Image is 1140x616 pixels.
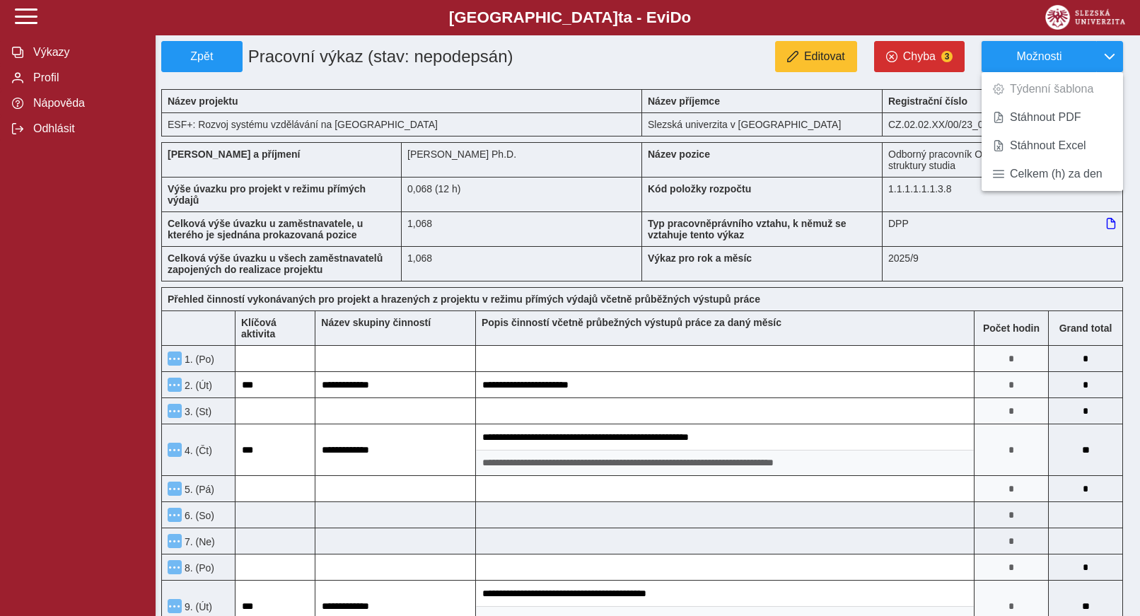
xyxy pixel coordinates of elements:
[804,50,845,63] span: Editovat
[670,8,681,26] span: D
[161,41,243,72] button: Zpět
[883,142,1123,177] div: Odborný pracovník OPF junior pro nastavení struktury studia
[29,71,144,84] span: Profil
[168,218,363,240] b: Celková výše úvazku u zaměstnavatele, u kterého je sjednána prokazovaná pozice
[168,378,182,392] button: Menu
[648,183,751,194] b: Kód položky rozpočtu
[168,560,182,574] button: Menu
[182,484,214,495] span: 5. (Pá)
[1010,168,1103,180] span: Celkem (h) za den
[29,46,144,59] span: Výkazy
[883,112,1123,136] div: CZ.02.02.XX/00/23_022/0008927
[182,562,214,574] span: 8. (Po)
[182,510,214,521] span: 6. (So)
[321,317,431,328] b: Název skupiny činností
[1010,112,1081,123] span: Stáhnout PDF
[243,41,567,72] h1: Pracovní výkaz (stav: nepodepsán)
[42,8,1098,27] b: [GEOGRAPHIC_DATA] a - Evi
[775,41,857,72] button: Editovat
[168,534,182,548] button: Menu
[618,8,623,26] span: t
[883,246,1123,281] div: 2025/9
[903,50,936,63] span: Chyba
[182,406,211,417] span: 3. (St)
[241,317,277,339] b: Klíčová aktivita
[168,95,238,107] b: Název projektu
[941,51,953,62] span: 3
[168,149,300,160] b: [PERSON_NAME] a příjmení
[648,149,710,160] b: Název pozice
[482,317,781,328] b: Popis činností včetně průbežných výstupů práce za daný měsíc
[883,177,1123,211] div: 1.1.1.1.1.1.3.8
[168,508,182,522] button: Menu
[994,50,1085,63] span: Možnosti
[975,322,1048,334] b: Počet hodin
[182,380,212,391] span: 2. (Út)
[161,112,642,136] div: ESF+: Rozvoj systému vzdělávání na [GEOGRAPHIC_DATA]
[182,354,214,365] span: 1. (Po)
[648,252,752,264] b: Výkaz pro rok a měsíc
[168,183,366,206] b: Výše úvazku pro projekt v režimu přímých výdajů
[182,601,212,612] span: 9. (Út)
[888,95,967,107] b: Registrační číslo
[168,351,182,366] button: Menu
[168,252,383,275] b: Celková výše úvazku u všech zaměstnavatelů zapojených do realizace projektu
[168,482,182,496] button: Menu
[168,294,760,305] b: Přehled činností vykonávaných pro projekt a hrazených z projektu v režimu přímých výdajů včetně p...
[402,211,642,246] div: 1,068
[1049,322,1122,334] b: Suma za den přes všechny výkazy
[648,218,847,240] b: Typ pracovněprávního vztahu, k němuž se vztahuje tento výkaz
[402,142,642,177] div: [PERSON_NAME] Ph.D.
[402,246,642,281] div: 1,068
[648,95,720,107] b: Název příjemce
[182,536,215,547] span: 7. (Ne)
[168,599,182,613] button: Menu
[402,177,642,211] div: 0,544 h / den. 2,72 h / týden.
[168,50,236,63] span: Zpět
[168,404,182,418] button: Menu
[874,41,965,72] button: Chyba3
[168,443,182,457] button: Menu
[29,97,144,110] span: Nápověda
[182,445,212,456] span: 4. (Čt)
[29,122,144,135] span: Odhlásit
[1045,5,1125,30] img: logo_web_su.png
[642,112,883,136] div: Slezská univerzita v [GEOGRAPHIC_DATA]
[982,41,1096,72] button: Možnosti
[1010,140,1086,151] span: Stáhnout Excel
[883,211,1123,246] div: DPP
[682,8,692,26] span: o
